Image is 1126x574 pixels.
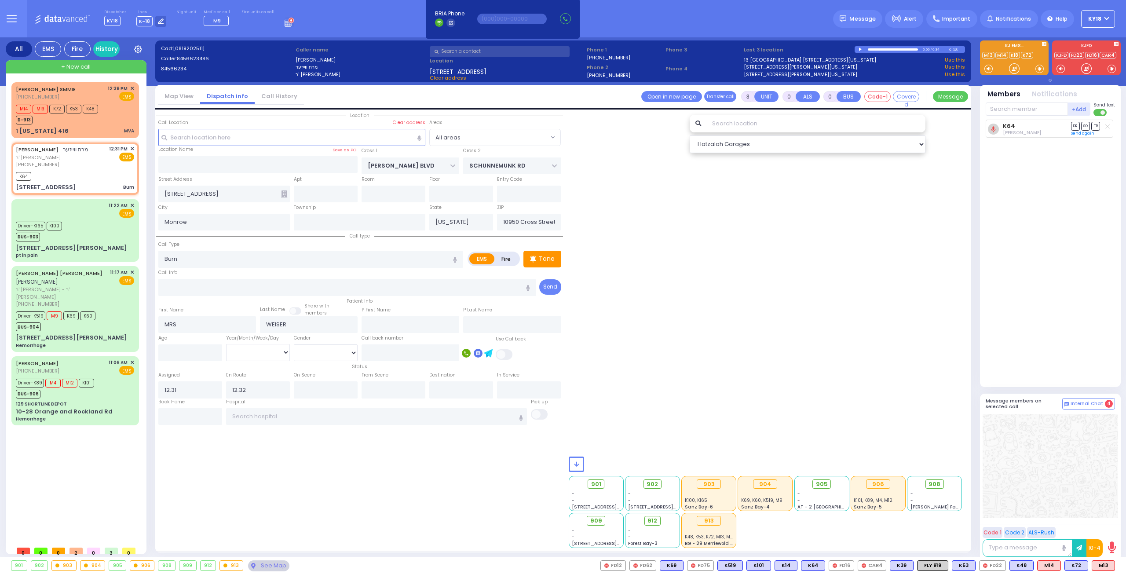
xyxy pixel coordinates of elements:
[16,154,88,161] span: ר' [PERSON_NAME]
[996,15,1031,23] span: Notifications
[16,93,59,100] span: [PHONE_NUMBER]
[1037,560,1061,571] div: M14
[704,91,736,102] button: Transfer call
[16,333,127,342] div: [STREET_ADDRESS][PERSON_NAME]
[49,105,65,113] span: K72
[864,91,891,102] button: Code-1
[687,560,714,571] div: FD75
[294,176,302,183] label: Apt
[35,41,61,57] div: EMS
[1027,527,1056,538] button: ALS-Rush
[64,41,91,57] div: Fire
[435,10,464,18] span: BRIA Phone
[952,560,976,571] div: BLS
[16,401,67,407] div: 129 SHORTLINE DEPOT
[945,56,965,64] a: Use this
[158,146,193,153] label: Location Name
[158,176,192,183] label: Street Address
[393,119,425,126] label: Clear address
[136,16,153,26] span: K-18
[6,41,32,57] div: All
[741,497,782,504] span: K69, K60, K519, M9
[241,10,274,15] label: Fire units on call
[11,561,27,570] div: 901
[226,372,246,379] label: En Route
[109,202,128,209] span: 11:22 AM
[628,497,631,504] span: -
[697,516,721,526] div: 913
[1004,527,1026,538] button: Code 2
[685,540,734,547] span: BG - 29 Merriewold S.
[1086,539,1103,557] button: 10-4
[294,204,316,211] label: Township
[986,102,1068,116] input: Search member
[982,52,994,58] a: M13
[1071,122,1080,130] span: DR
[109,146,128,152] span: 12:31 PM
[717,560,743,571] div: BLS
[119,153,134,161] span: EMS
[497,176,522,183] label: Entry Code
[587,64,662,71] span: Phone 2
[109,359,128,366] span: 11:06 AM
[69,548,83,554] span: 2
[255,92,304,100] a: Call History
[463,307,492,314] label: P Last Name
[979,560,1006,571] div: FD22
[987,89,1020,99] button: Members
[345,233,374,239] span: Call type
[890,560,914,571] div: BLS
[430,67,486,74] span: [STREET_ADDRESS]
[429,119,442,126] label: Areas
[347,363,372,370] span: Status
[587,46,662,54] span: Phone 1
[910,490,913,497] span: -
[717,560,743,571] div: K519
[858,560,886,571] div: CAR4
[744,63,857,71] a: [STREET_ADDRESS][PERSON_NAME][US_STATE]
[572,527,574,534] span: -
[775,560,797,571] div: BLS
[1021,52,1033,58] a: K72
[1081,122,1090,130] span: SO
[429,372,456,379] label: Destination
[130,561,154,570] div: 906
[572,534,574,540] span: -
[16,233,40,241] span: BUS-903
[158,561,175,570] div: 908
[1009,52,1020,58] a: K18
[816,480,828,489] span: 905
[917,560,948,571] div: FLY 919
[572,490,574,497] span: -
[304,310,327,316] span: members
[158,204,168,211] label: City
[942,15,970,23] span: Important
[948,46,965,53] div: K-18
[983,563,987,568] img: red-radio-icon.svg
[660,560,684,571] div: BLS
[429,204,442,211] label: State
[204,10,231,15] label: Medic on call
[1003,123,1015,129] a: K64
[497,372,519,379] label: In Service
[362,335,403,342] label: Call back number
[469,253,495,264] label: EMS
[628,534,631,540] span: -
[158,269,177,276] label: Call Info
[890,560,914,571] div: K39
[932,44,940,55] div: 0:34
[136,10,167,15] label: Lines
[123,184,134,190] div: Burn
[161,45,292,52] label: Cad:
[16,390,40,399] span: BUS-906
[260,306,285,313] label: Last Name
[362,307,391,314] label: P First Name
[930,44,932,55] div: /
[1092,560,1115,571] div: ALS
[61,62,91,71] span: + New call
[572,540,655,547] span: [STREET_ADDRESS][PERSON_NAME]
[296,71,427,78] label: ר' [PERSON_NAME]
[1062,398,1115,409] button: Internal Chat 4
[63,311,79,320] span: K69
[201,561,216,570] div: 912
